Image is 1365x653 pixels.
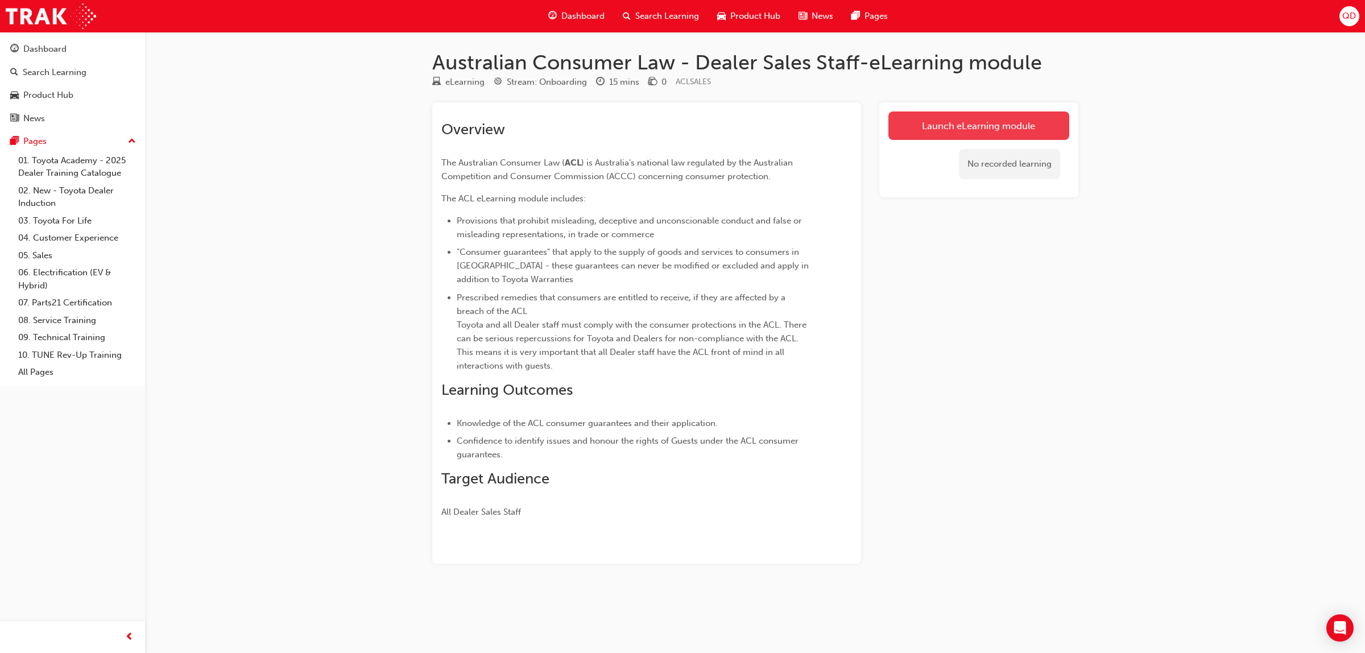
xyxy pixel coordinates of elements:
[457,247,811,284] span: "Consumer guarantees" that apply to the supply of goods and services to consumers in [GEOGRAPHIC_...
[5,108,140,129] a: News
[457,436,801,460] span: Confidence to identify issues and honour the rights of Guests under the ACL consumer guarantees.
[432,75,485,89] div: Type
[14,247,140,264] a: 05. Sales
[14,346,140,364] a: 10. TUNE Rev-Up Training
[5,85,140,106] a: Product Hub
[494,77,502,88] span: target-icon
[457,216,804,239] span: Provisions that prohibit misleading, deceptive and unconscionable conduct and false or misleading...
[676,77,711,86] span: Learning resource code
[5,39,140,60] a: Dashboard
[812,10,833,23] span: News
[14,152,140,182] a: 01. Toyota Academy - 2025 Dealer Training Catalogue
[128,134,136,149] span: up-icon
[507,76,587,89] div: Stream: Onboarding
[441,381,573,399] span: Learning Outcomes
[609,76,639,89] div: 15 mins
[10,114,19,124] span: news-icon
[441,193,586,204] span: The ACL eLearning module includes:
[10,137,19,147] span: pages-icon
[14,312,140,329] a: 08. Service Training
[10,44,19,55] span: guage-icon
[441,507,521,517] span: All Dealer Sales Staff
[596,75,639,89] div: Duration
[23,135,47,148] div: Pages
[565,158,581,168] span: ACL
[623,9,631,23] span: search-icon
[23,112,45,125] div: News
[23,43,67,56] div: Dashboard
[441,158,795,181] span: ) is Australia's national law regulated by the Australian Competition and Consumer Commission (AC...
[5,62,140,83] a: Search Learning
[441,470,549,487] span: Target Audience
[10,90,19,101] span: car-icon
[14,212,140,230] a: 03. Toyota For Life
[635,10,699,23] span: Search Learning
[23,66,86,79] div: Search Learning
[539,5,614,28] a: guage-iconDashboard
[1342,10,1356,23] span: QD
[548,9,557,23] span: guage-icon
[6,3,96,29] img: Trak
[441,158,565,168] span: The Australian Consumer Law (
[5,131,140,152] button: Pages
[851,9,860,23] span: pages-icon
[441,121,505,138] span: Overview
[14,264,140,294] a: 06. Electrification (EV & Hybrid)
[1339,6,1359,26] button: QD
[457,418,718,428] span: Knowledge of the ACL consumer guarantees and their application.
[864,10,888,23] span: Pages
[842,5,897,28] a: pages-iconPages
[717,9,726,23] span: car-icon
[5,36,140,131] button: DashboardSearch LearningProduct HubNews
[14,363,140,381] a: All Pages
[648,75,667,89] div: Price
[648,77,657,88] span: money-icon
[730,10,780,23] span: Product Hub
[432,50,1078,75] h1: Australian Consumer Law - Dealer Sales Staff-eLearning module
[457,292,809,371] span: Prescribed remedies that consumers are entitled to receive, if they are affected by a breach of t...
[10,68,18,78] span: search-icon
[561,10,605,23] span: Dashboard
[596,77,605,88] span: clock-icon
[614,5,708,28] a: search-iconSearch Learning
[14,182,140,212] a: 02. New - Toyota Dealer Induction
[789,5,842,28] a: news-iconNews
[959,149,1060,179] div: No recorded learning
[661,76,667,89] div: 0
[14,294,140,312] a: 07. Parts21 Certification
[432,77,441,88] span: learningResourceType_ELEARNING-icon
[125,630,134,644] span: prev-icon
[799,9,807,23] span: news-icon
[888,111,1069,140] a: Launch eLearning module
[1326,614,1354,642] div: Open Intercom Messenger
[708,5,789,28] a: car-iconProduct Hub
[14,229,140,247] a: 04. Customer Experience
[23,89,73,102] div: Product Hub
[494,75,587,89] div: Stream
[14,329,140,346] a: 09. Technical Training
[445,76,485,89] div: eLearning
